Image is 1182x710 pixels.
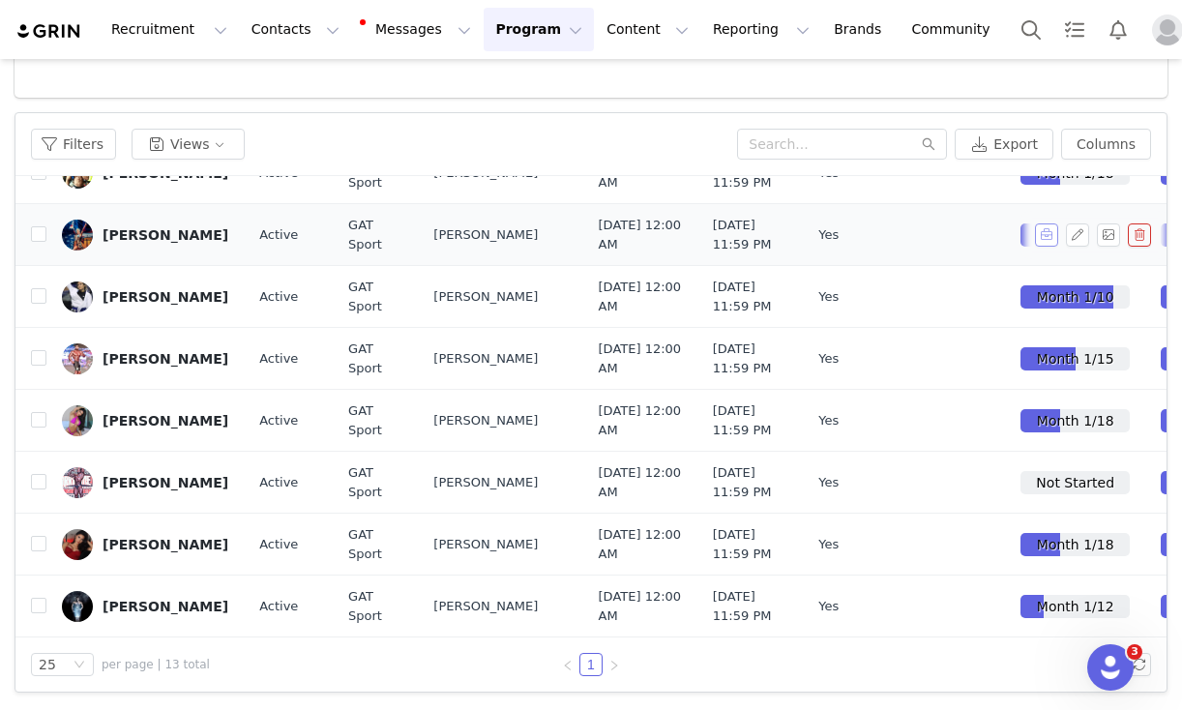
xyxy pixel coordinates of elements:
input: Search... [737,129,947,160]
button: Contacts [240,8,351,51]
span: [PERSON_NAME] [433,597,538,616]
span: Yes [818,349,839,369]
span: [DATE] 11:59 PM [713,340,787,377]
div: Month 1/18 [1020,533,1129,556]
img: 27130741-1a2a-464b-bd59-2193cb9ccab0.jpg [62,281,93,312]
a: Tasks [1053,8,1096,51]
button: Notifications [1097,8,1139,51]
span: [DATE] 12:00 AM [599,587,682,625]
a: [PERSON_NAME] [62,529,228,560]
span: [DATE] 11:59 PM [713,278,787,315]
div: [PERSON_NAME] [103,351,228,367]
button: Export [955,129,1053,160]
div: [PERSON_NAME] [103,413,228,429]
span: [DATE] 11:59 PM [713,463,787,501]
span: Yes [818,287,839,307]
i: icon: search [922,137,935,151]
a: [PERSON_NAME] [62,591,228,622]
span: GAT Sport [348,278,402,315]
div: [PERSON_NAME] [103,289,228,305]
img: f4cc6041-979f-4709-bb6f-aa850d37fa62.jpg [62,220,93,251]
button: Program [484,8,594,51]
span: [PERSON_NAME] [433,411,538,430]
button: Reporting [701,8,821,51]
a: 1 [580,654,602,675]
button: Filters [31,129,116,160]
i: icon: right [608,660,620,671]
div: Month 1/17 [1020,223,1129,247]
span: [DATE] 12:00 AM [599,278,682,315]
a: Brands [822,8,899,51]
a: Community [901,8,1011,51]
img: d6eccb18-04c9-469b-b003-8e0eba9003b6.jpg [62,591,93,622]
div: 25 [39,654,56,675]
span: Yes [818,597,839,616]
button: Columns [1061,129,1151,160]
span: [PERSON_NAME] [433,225,538,245]
a: [PERSON_NAME] [62,405,228,436]
span: GAT Sport [348,587,402,625]
span: Active [259,349,298,369]
div: Month 1/15 [1020,347,1129,370]
button: Recruitment [100,8,239,51]
div: Month 1/18 [1020,409,1129,432]
span: Yes [818,535,839,554]
div: Month 1/12 [1020,595,1129,618]
span: [DATE] 11:59 PM [713,216,787,253]
span: [PERSON_NAME] [433,349,538,369]
span: [DATE] 11:59 PM [713,401,787,439]
span: Active [259,597,298,616]
span: Active [259,287,298,307]
a: [PERSON_NAME] [62,467,228,498]
button: Search [1010,8,1052,51]
div: [PERSON_NAME] [103,227,228,243]
img: f4be546f-a4f1-48a2-be63-1c2a0bc6678d.jpg [62,343,93,374]
a: [PERSON_NAME] [62,281,228,312]
span: GAT Sport [348,401,402,439]
span: Active [259,225,298,245]
span: GAT Sport [348,463,402,501]
button: Messages [352,8,483,51]
img: grin logo [15,22,83,41]
iframe: Intercom live chat [1087,644,1134,691]
span: Yes [818,411,839,430]
i: icon: down [74,659,85,672]
a: [PERSON_NAME] [62,220,228,251]
span: [PERSON_NAME] [433,473,538,492]
span: [DATE] 11:59 PM [713,525,787,563]
img: 358c7029-f0ea-4172-9ac9-95006a9c47ee--s.jpg [62,529,93,560]
div: Not Started [1020,471,1129,494]
span: GAT Sport [348,216,402,253]
span: per page | 13 total [102,656,210,673]
span: Active [259,473,298,492]
i: icon: left [562,660,574,671]
div: [PERSON_NAME] [103,537,228,552]
img: 693770c8-fad8-4dec-af3a-c01f4d0e494c.jpg [62,467,93,498]
span: [DATE] 12:00 AM [599,340,682,377]
span: [DATE] 12:00 AM [599,401,682,439]
button: Content [595,8,700,51]
span: Active [259,535,298,554]
div: Month 1/10 [1020,285,1129,309]
span: [DATE] 12:00 AM [599,216,682,253]
div: [PERSON_NAME] [103,599,228,614]
span: 3 [1127,644,1142,660]
img: 38cb8a03-de25-436f-b3cf-dc87a56d2a1e.jpg [62,405,93,436]
span: [DATE] 11:59 PM [713,587,787,625]
a: [PERSON_NAME] [62,343,228,374]
li: Previous Page [556,653,579,676]
div: [PERSON_NAME] [103,475,228,490]
span: [PERSON_NAME] [433,287,538,307]
span: [PERSON_NAME] [433,535,538,554]
span: [DATE] 12:00 AM [599,463,682,501]
span: Active [259,411,298,430]
li: Next Page [603,653,626,676]
span: Yes [818,225,839,245]
span: GAT Sport [348,525,402,563]
span: [DATE] 12:00 AM [599,525,682,563]
span: Yes [818,473,839,492]
button: Views [132,129,245,160]
li: 1 [579,653,603,676]
span: GAT Sport [348,340,402,377]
